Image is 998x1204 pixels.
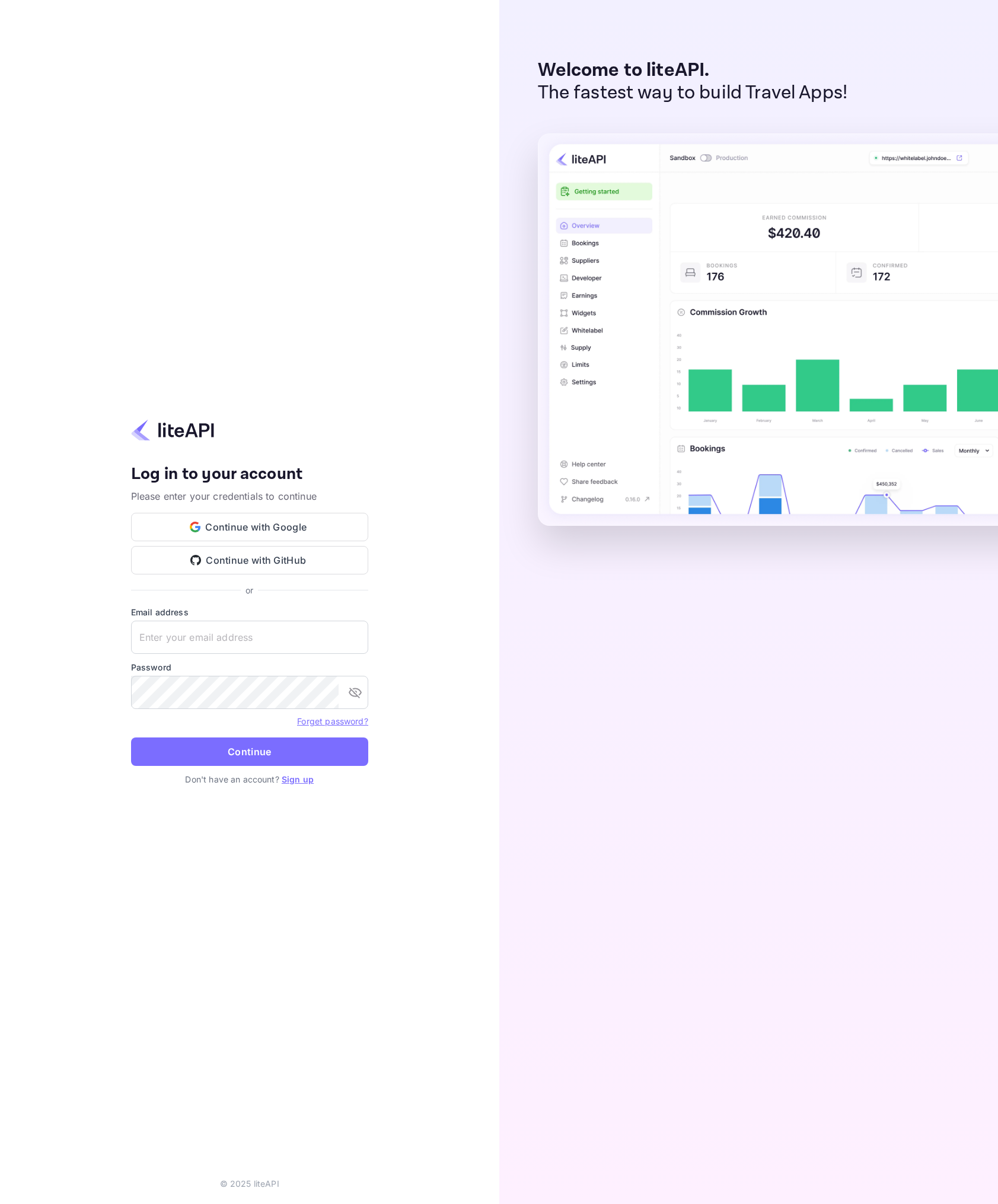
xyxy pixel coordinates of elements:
p: © 2025 liteAPI [220,1177,279,1190]
a: Sign up [282,774,314,784]
p: Don't have an account? [131,773,368,785]
img: liteapi [131,419,214,442]
p: Please enter your credentials to continue [131,489,368,503]
p: or [245,584,253,596]
h4: Log in to your account [131,464,368,485]
label: Password [131,661,368,673]
button: Continue with GitHub [131,546,368,574]
button: Continue with Google [131,513,368,541]
a: Forget password? [297,716,368,726]
button: Continue [131,737,368,766]
p: The fastest way to build Travel Apps! [538,82,848,104]
input: Enter your email address [131,621,368,654]
button: toggle password visibility [343,681,367,704]
a: Forget password? [297,715,368,727]
label: Email address [131,606,368,618]
p: Welcome to liteAPI. [538,59,848,82]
